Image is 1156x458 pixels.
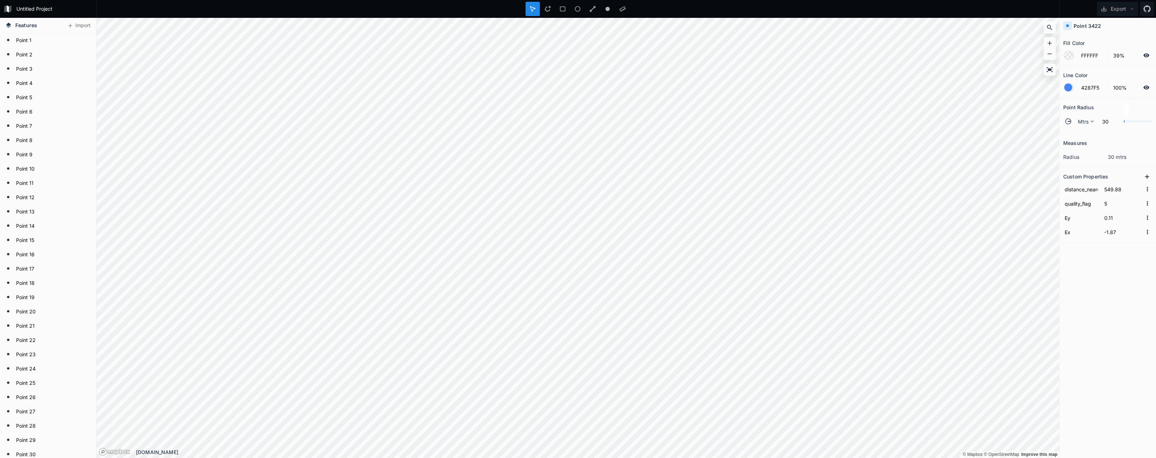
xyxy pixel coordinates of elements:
[1078,118,1089,125] span: Mtrs
[1063,212,1099,223] input: Name
[1074,22,1101,30] h4: Point 3422
[1108,153,1152,161] dd: 30 mtrs
[1103,227,1142,237] input: Empty
[1063,102,1094,113] h2: Point Radius
[1103,212,1142,223] input: Empty
[963,452,983,457] a: Mapbox
[984,452,1019,457] a: OpenStreetMap
[1098,117,1120,126] input: 0
[1063,37,1085,49] h2: Fill Color
[99,448,130,456] a: Mapbox logo
[1097,2,1138,16] button: Export
[1103,198,1142,209] input: Empty
[1063,137,1087,149] h2: Measures
[1063,153,1108,161] dt: radius
[1063,198,1099,209] input: Name
[1103,184,1142,195] input: Empty
[15,21,37,29] span: Features
[1063,171,1108,182] h2: Custom Properties
[1021,452,1058,457] a: Map feedback
[1063,184,1099,195] input: Name
[1063,70,1087,81] h2: Line Color
[64,20,94,31] button: Import
[136,448,1059,456] div: [DOMAIN_NAME]
[1063,227,1099,237] input: Name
